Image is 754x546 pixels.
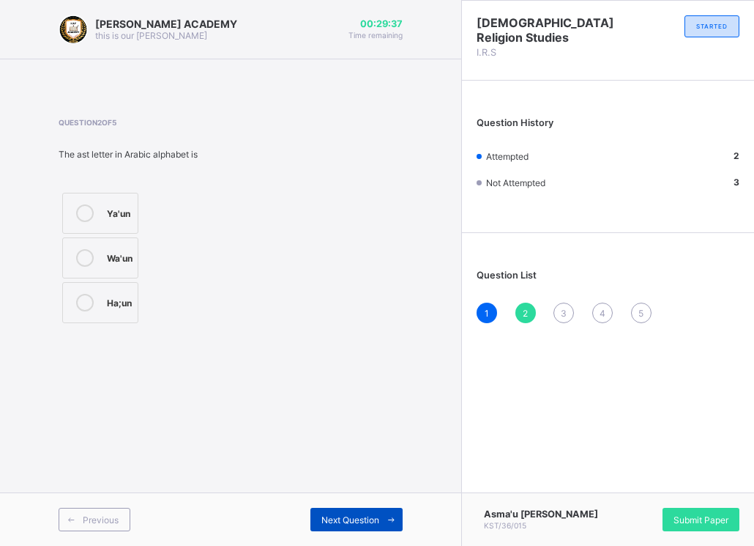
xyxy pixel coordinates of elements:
[107,249,132,264] div: Wa'un
[638,308,643,319] span: 5
[734,177,739,188] b: 3
[673,514,728,525] span: Submit Paper
[107,294,132,309] div: Ha;un
[348,31,403,40] span: Time remaining
[477,15,608,45] span: [DEMOGRAPHIC_DATA] Religion Studies
[477,270,537,281] span: Question List
[477,117,553,128] span: Question History
[107,204,130,219] div: Ya'un
[59,149,198,160] div: The ast letter in Arabic alphabet is
[486,177,545,188] span: Not Attempted
[484,521,526,530] span: KST/36/015
[348,18,403,29] span: 00:29:37
[696,23,728,30] span: STARTED
[95,30,207,41] span: this is our [PERSON_NAME]
[486,151,529,162] span: Attempted
[523,308,528,319] span: 2
[485,308,489,319] span: 1
[734,150,739,161] b: 2
[321,514,379,525] span: Next Question
[59,118,198,127] span: Question 2 of 5
[600,308,605,319] span: 4
[477,47,608,58] span: I.R.S
[561,308,567,319] span: 3
[484,509,598,520] span: Asma'u [PERSON_NAME]
[95,18,237,30] span: [PERSON_NAME] ACADEMY
[83,514,119,525] span: Previous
